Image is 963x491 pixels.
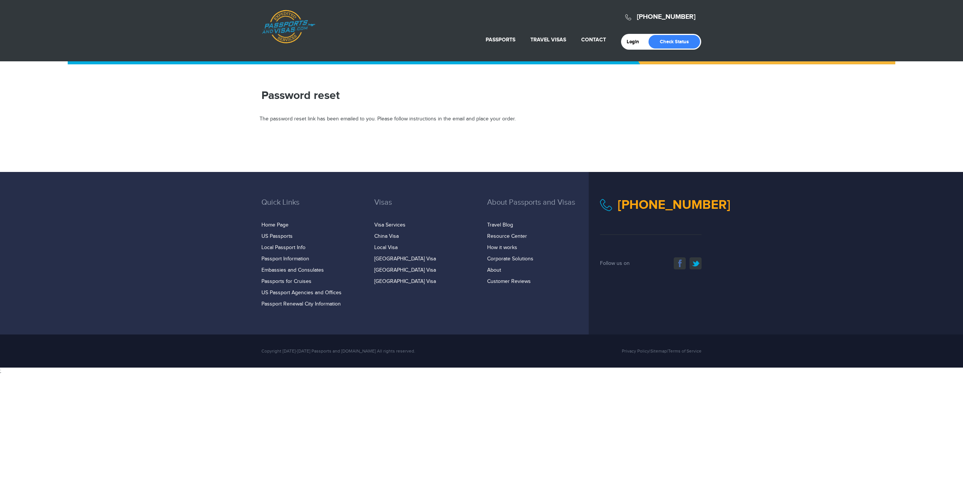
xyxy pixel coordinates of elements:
[374,245,398,251] a: Local Visa
[627,39,644,45] a: Login
[487,267,501,273] a: About
[487,245,517,251] a: How it works
[374,198,476,218] h3: Visas
[637,13,696,21] a: [PHONE_NUMBER]
[487,256,533,262] a: Corporate Solutions
[487,222,513,228] a: Travel Blog
[374,256,436,262] a: [GEOGRAPHIC_DATA] Visa
[486,36,515,43] a: Passports
[618,197,731,213] a: [PHONE_NUMBER]
[256,348,557,354] div: Copyright [DATE]-[DATE] Passports and [DOMAIN_NAME] All rights reserved.
[261,222,289,228] a: Home Page
[262,10,315,44] a: Passports & [DOMAIN_NAME]
[650,348,667,354] a: Sitemap
[374,267,436,273] a: [GEOGRAPHIC_DATA] Visa
[374,222,406,228] a: Visa Services
[487,198,589,218] h3: About Passports and Visas
[261,245,305,251] a: Local Passport Info
[261,233,293,239] a: US Passports
[260,116,703,123] div: The password reset link has been emailed to you. Please follow instructions in the email and plac...
[261,278,311,284] a: Passports for Cruises
[374,233,399,239] a: China Visa
[674,257,686,269] a: facebook
[557,348,707,354] div: | |
[690,257,702,269] a: twitter
[374,278,436,284] a: [GEOGRAPHIC_DATA] Visa
[668,348,702,354] a: Terms of Service
[261,301,341,307] a: Passport Renewal City Information
[622,348,649,354] a: Privacy Policy
[261,290,342,296] a: US Passport Agencies and Offices
[261,198,363,218] h3: Quick Links
[581,36,606,43] a: Contact
[487,278,531,284] a: Customer Reviews
[600,260,630,266] span: Follow us on
[487,233,527,239] a: Resource Center
[530,36,566,43] a: Travel Visas
[261,89,589,102] h1: Password reset
[261,267,324,273] a: Embassies and Consulates
[261,256,309,262] a: Passport Information
[649,35,700,49] a: Check Status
